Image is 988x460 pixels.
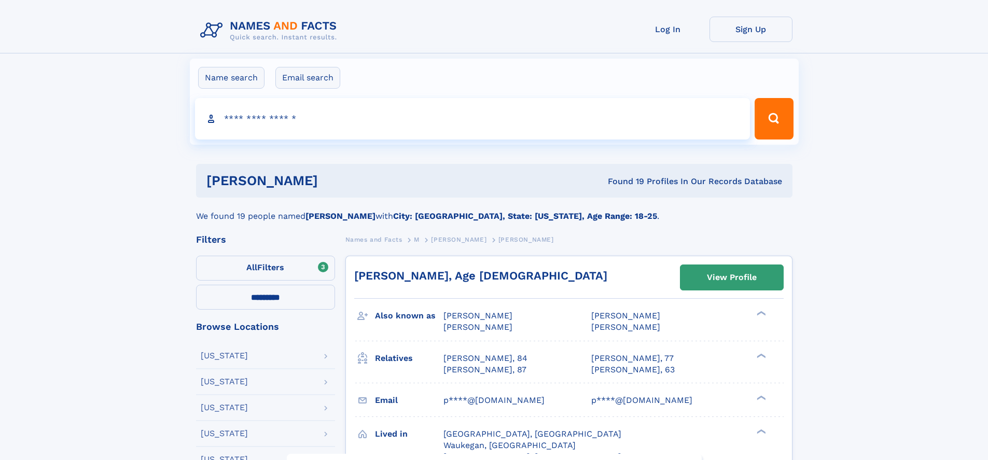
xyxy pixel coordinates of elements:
[201,429,248,438] div: [US_STATE]
[305,211,375,221] b: [PERSON_NAME]
[196,322,335,331] div: Browse Locations
[195,98,750,140] input: search input
[755,98,793,140] button: Search Button
[443,440,576,450] span: Waukegan, [GEOGRAPHIC_DATA]
[375,425,443,443] h3: Lived in
[463,176,782,187] div: Found 19 Profiles In Our Records Database
[443,311,512,320] span: [PERSON_NAME]
[443,322,512,332] span: [PERSON_NAME]
[354,269,607,282] a: [PERSON_NAME], Age [DEMOGRAPHIC_DATA]
[393,211,657,221] b: City: [GEOGRAPHIC_DATA], State: [US_STATE], Age Range: 18-25
[201,403,248,412] div: [US_STATE]
[375,392,443,409] h3: Email
[201,378,248,386] div: [US_STATE]
[201,352,248,360] div: [US_STATE]
[443,364,526,375] a: [PERSON_NAME], 87
[414,233,420,246] a: M
[443,353,527,364] a: [PERSON_NAME], 84
[498,236,554,243] span: [PERSON_NAME]
[414,236,420,243] span: M
[754,352,767,359] div: ❯
[246,262,257,272] span: All
[196,17,345,45] img: Logo Names and Facts
[196,235,335,244] div: Filters
[275,67,340,89] label: Email search
[375,350,443,367] h3: Relatives
[198,67,265,89] label: Name search
[196,198,792,222] div: We found 19 people named with .
[680,265,783,290] a: View Profile
[754,310,767,317] div: ❯
[627,17,709,42] a: Log In
[591,322,660,332] span: [PERSON_NAME]
[591,353,674,364] a: [PERSON_NAME], 77
[375,307,443,325] h3: Also known as
[443,429,621,439] span: [GEOGRAPHIC_DATA], [GEOGRAPHIC_DATA]
[196,256,335,281] label: Filters
[345,233,402,246] a: Names and Facts
[754,428,767,435] div: ❯
[431,233,486,246] a: [PERSON_NAME]
[707,266,757,289] div: View Profile
[591,311,660,320] span: [PERSON_NAME]
[709,17,792,42] a: Sign Up
[431,236,486,243] span: [PERSON_NAME]
[754,394,767,401] div: ❯
[206,174,463,187] h1: [PERSON_NAME]
[591,364,675,375] a: [PERSON_NAME], 63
